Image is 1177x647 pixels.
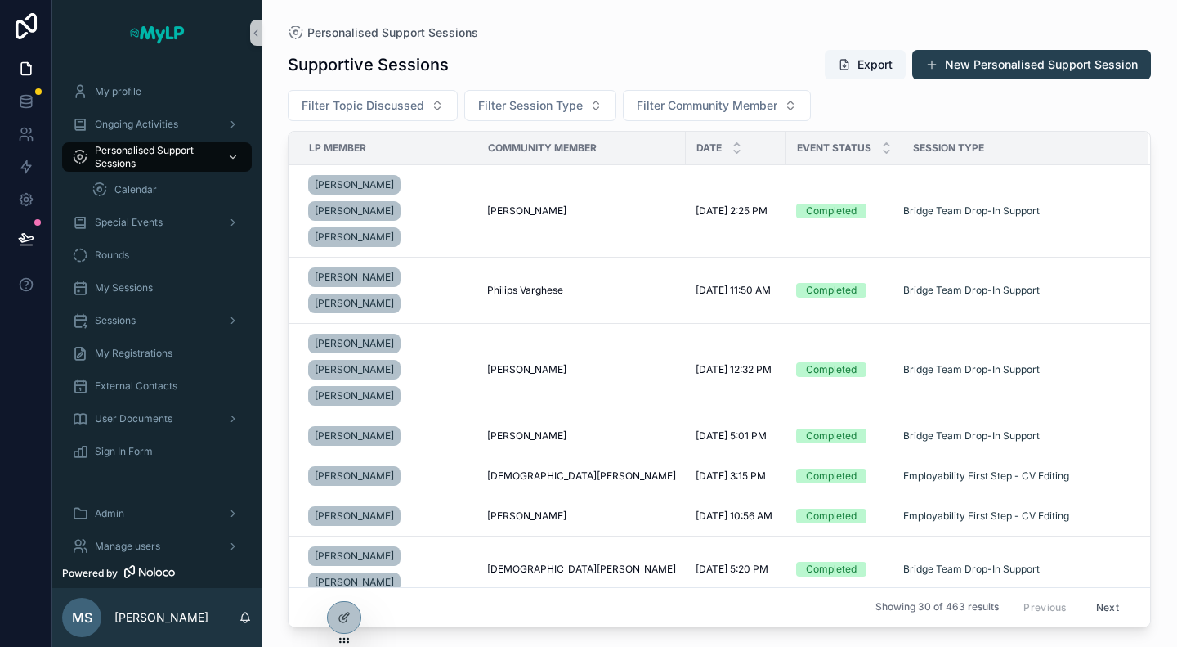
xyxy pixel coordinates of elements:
a: Employability First Step - CV Editing [903,510,1129,523]
span: Showing 30 of 463 results [875,601,999,614]
a: [DATE] 5:01 PM [696,429,776,443]
a: Ongoing Activities [62,110,252,139]
span: [PERSON_NAME] [315,271,394,284]
img: App logo [128,20,186,46]
span: MS [72,608,92,627]
span: Special Events [95,216,163,229]
a: Sign In Form [62,437,252,466]
a: [DEMOGRAPHIC_DATA][PERSON_NAME] [487,563,676,576]
a: [PERSON_NAME] [308,267,401,287]
span: [DATE] 10:56 AM [696,510,772,523]
span: [PERSON_NAME] [487,510,566,523]
div: Completed [806,469,857,483]
span: [PERSON_NAME] [315,204,394,218]
a: My Registrations [62,339,252,368]
span: Filter Topic Discussed [302,97,424,114]
span: My Sessions [95,281,153,294]
span: Bridge Team Drop-In Support [903,284,1040,297]
a: [PERSON_NAME][PERSON_NAME][PERSON_NAME] [308,330,468,409]
span: [PERSON_NAME] [487,429,566,443]
a: [PERSON_NAME] [308,201,401,221]
span: [DATE] 3:15 PM [696,470,766,483]
a: [PERSON_NAME][PERSON_NAME][PERSON_NAME] [308,172,468,250]
span: [PERSON_NAME] [315,389,394,402]
a: Employability First Step - CV Editing [903,470,1069,483]
span: Session Type [913,142,984,155]
a: [PERSON_NAME] [487,204,676,218]
a: [PERSON_NAME] [308,506,401,526]
a: Philips Varghese [487,284,676,297]
a: [DATE] 5:20 PM [696,563,776,576]
a: My Sessions [62,273,252,303]
a: Bridge Team Drop-In Support [903,429,1129,443]
a: Bridge Team Drop-In Support [903,204,1040,218]
span: [DATE] 2:25 PM [696,204,768,218]
span: [PERSON_NAME] [487,363,566,376]
a: [PERSON_NAME][PERSON_NAME] [308,264,468,317]
span: [PERSON_NAME] [315,470,394,483]
a: [PERSON_NAME] [487,510,676,523]
button: Select Button [464,90,616,121]
a: [PERSON_NAME] [308,463,468,489]
a: Completed [796,509,893,523]
a: Employability First Step - CV Editing [903,510,1069,523]
span: [PERSON_NAME] [487,204,566,218]
button: Select Button [288,90,458,121]
a: Special Events [62,208,252,237]
button: Export [825,50,906,79]
span: Calendar [114,183,157,196]
span: Personalised Support Sessions [307,25,478,41]
span: Manage users [95,540,160,553]
a: Manage users [62,532,252,561]
div: Completed [806,509,857,523]
a: [PERSON_NAME] [308,573,401,592]
span: Event status [797,142,871,155]
span: Date [696,142,722,155]
a: Employability First Step - CV Editing [903,470,1129,483]
a: Bridge Team Drop-In Support [903,429,1040,443]
a: [DATE] 10:56 AM [696,510,776,523]
span: [PERSON_NAME] [315,510,394,523]
span: [DATE] 12:32 PM [696,363,772,376]
button: Next [1085,595,1130,620]
span: [PERSON_NAME] [315,178,394,191]
a: Completed [796,469,893,483]
a: [PERSON_NAME] [308,334,401,353]
a: Completed [796,204,893,218]
a: Completed [796,362,893,377]
a: My profile [62,77,252,106]
a: Personalised Support Sessions [288,25,478,41]
div: scrollable content [52,65,262,559]
button: Select Button [623,90,811,121]
button: New Personalised Support Session [912,50,1151,79]
a: Bridge Team Drop-In Support [903,284,1129,297]
div: Completed [806,562,857,577]
a: [PERSON_NAME] [308,386,401,406]
span: Philips Varghese [487,284,563,297]
div: Completed [806,362,857,377]
span: [PERSON_NAME] [315,429,394,443]
a: [PERSON_NAME][PERSON_NAME] [308,543,468,595]
span: [DATE] 5:20 PM [696,563,768,576]
span: Personalised Support Sessions [95,144,214,170]
span: User Documents [95,412,172,425]
div: Completed [806,429,857,443]
a: [PERSON_NAME] [308,546,401,566]
span: Bridge Team Drop-In Support [903,363,1040,376]
a: Bridge Team Drop-In Support [903,563,1040,576]
span: [PERSON_NAME] [315,550,394,563]
span: External Contacts [95,380,177,393]
a: [DATE] 2:25 PM [696,204,776,218]
a: [DATE] 3:15 PM [696,470,776,483]
a: User Documents [62,404,252,434]
span: Community Member [488,142,597,155]
span: [PERSON_NAME] [315,363,394,376]
a: [PERSON_NAME] [308,294,401,313]
span: Filter Community Member [637,97,777,114]
a: [DATE] 12:32 PM [696,363,776,376]
a: [PERSON_NAME] [487,429,676,443]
